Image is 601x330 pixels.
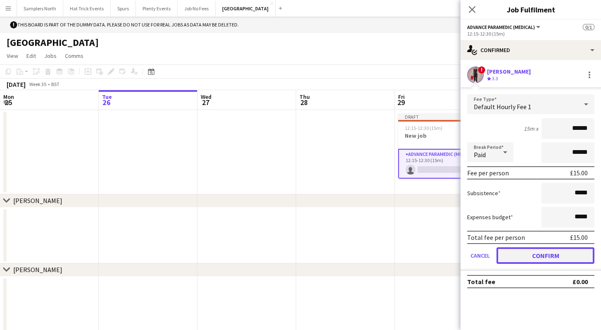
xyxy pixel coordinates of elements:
div: 12:15-12:30 (15m) [467,31,594,37]
a: Jobs [41,50,60,61]
span: Advance Paramedic (Medical) [467,24,535,30]
div: [PERSON_NAME] [487,68,531,75]
span: Week 35 [27,81,48,87]
button: Cancel [467,247,493,264]
div: Fee per person [467,169,509,177]
span: 28 [298,98,310,107]
button: [GEOGRAPHIC_DATA] [216,0,276,17]
div: Total fee per person [467,233,525,242]
span: View [7,52,18,60]
span: 25 [2,98,14,107]
span: Wed [201,93,211,100]
span: Mon [3,93,14,100]
span: Comms [65,52,83,60]
div: Confirmed [461,40,601,60]
span: 29 [397,98,405,107]
span: Default Hourly Fee 1 [474,103,531,111]
a: View [3,50,21,61]
span: 3.3 [492,75,498,81]
span: Fri [398,93,405,100]
div: £0.00 [572,277,588,286]
app-job-card: Draft12:15-12:30 (15m)0/1New job1 RoleAdvance Paramedic (Medical)0/112:15-12:30 (15m) [398,113,491,179]
label: Expenses budget [467,213,513,221]
span: Edit [26,52,36,60]
div: Draft [398,113,491,120]
div: BST [51,81,59,87]
h3: Job Fulfilment [461,4,601,15]
span: Thu [299,93,310,100]
div: £15.00 [570,233,588,242]
span: Jobs [44,52,57,60]
div: [PERSON_NAME] [13,196,62,205]
div: [DATE] [7,80,26,88]
div: 15m x [524,125,538,132]
div: [PERSON_NAME] [13,266,62,274]
button: Confirm [496,247,594,264]
div: Total fee [467,277,495,286]
app-card-role: Advance Paramedic (Medical)0/112:15-12:30 (15m) [398,149,491,179]
button: Job No Fees [178,0,216,17]
button: Samplers North [17,0,63,17]
a: Comms [62,50,87,61]
label: Subsistence [467,189,501,197]
button: Spurs [111,0,136,17]
span: ! [10,21,17,29]
span: 0/1 [583,24,594,30]
button: Hat Trick Events [63,0,111,17]
button: Advance Paramedic (Medical) [467,24,542,30]
h3: New job [398,132,491,139]
span: ! [478,66,485,74]
span: Tue [102,93,112,100]
a: Edit [23,50,39,61]
span: Paid [474,151,486,159]
span: 12:15-12:30 (15m) [405,125,442,131]
h1: [GEOGRAPHIC_DATA] [7,36,99,49]
span: 27 [200,98,211,107]
button: Plenty Events [136,0,178,17]
div: £15.00 [570,169,588,177]
span: 26 [101,98,112,107]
